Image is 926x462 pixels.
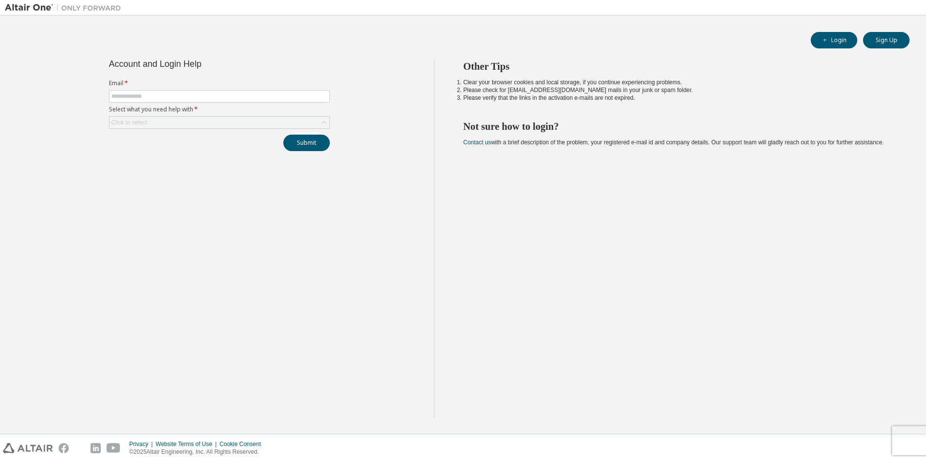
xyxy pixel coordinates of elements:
img: youtube.svg [107,443,121,453]
img: Altair One [5,3,126,13]
div: Website Terms of Use [155,440,219,448]
li: Please check for [EMAIL_ADDRESS][DOMAIN_NAME] mails in your junk or spam folder. [463,86,893,94]
p: © 2025 Altair Engineering, Inc. All Rights Reserved. [129,448,267,456]
button: Submit [283,135,330,151]
li: Please verify that the links in the activation e-mails are not expired. [463,94,893,102]
img: facebook.svg [59,443,69,453]
label: Select what you need help with [109,106,330,113]
button: Sign Up [863,32,910,48]
li: Clear your browser cookies and local storage, if you continue experiencing problems. [463,78,893,86]
h2: Other Tips [463,60,893,73]
button: Login [811,32,857,48]
a: Contact us [463,139,491,146]
div: Cookie Consent [219,440,266,448]
div: Account and Login Help [109,60,286,68]
h2: Not sure how to login? [463,120,893,133]
div: Click to select [109,117,329,128]
label: Email [109,79,330,87]
img: linkedin.svg [91,443,101,453]
div: Click to select [111,119,147,126]
div: Privacy [129,440,155,448]
span: with a brief description of the problem, your registered e-mail id and company details. Our suppo... [463,139,884,146]
img: altair_logo.svg [3,443,53,453]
